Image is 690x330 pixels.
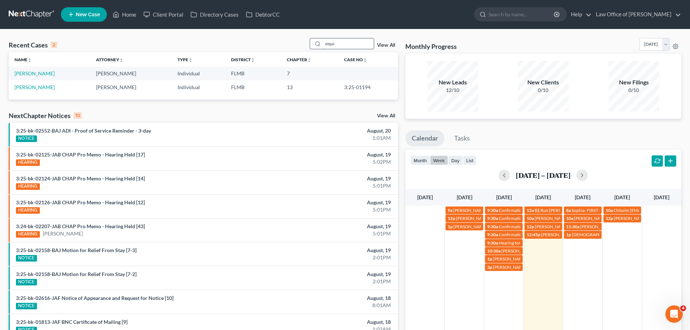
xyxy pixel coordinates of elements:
a: [PERSON_NAME] [43,230,83,237]
td: 7 [281,67,338,80]
span: Hearing for [PERSON_NAME] [499,240,555,246]
a: Chapterunfold_more [287,57,311,62]
div: HEARING [16,207,40,214]
span: 9:30a [487,208,498,213]
span: Confirmation hearing for Oakcies [PERSON_NAME] & [PERSON_NAME] [499,208,635,213]
a: 3:25-bk-02158-BAJ Motion for Relief From Stay [7-3] [16,247,137,253]
a: Home [109,8,140,21]
a: Districtunfold_more [231,57,255,62]
span: [PERSON_NAME] [PHONE_NUMBER] [453,208,526,213]
a: View All [377,113,395,118]
span: Confirmation hearing for [PERSON_NAME] [499,224,581,229]
div: August, 20 [271,127,391,134]
a: View All [377,43,395,48]
span: 9:30a [487,224,498,229]
a: 3:25-bk-01813-JAF BNC Certificate of Mailing [9] [16,319,127,325]
div: 0/10 [518,87,569,94]
span: 12p [448,216,455,221]
td: 3:25-01194 [338,80,398,94]
a: Case Nounfold_more [344,57,367,62]
span: 9:30a [487,240,498,246]
a: Typeunfold_more [177,57,193,62]
span: 12a [527,208,534,213]
span: 10a [527,216,534,221]
a: 3:25-bk-02552-BAJ ADI - Proof of Service Reminder - 3-day [16,128,151,134]
a: 3:25-bk-02125-JAB CHAP Pro Memo - Hearing Held [17] [16,151,145,158]
div: 5:01PM [271,230,391,237]
i: unfold_more [307,58,311,62]
span: [PERSON_NAME] [PHONE_NUMBER] [535,224,608,229]
a: Help [567,8,591,21]
a: 3:24-bk-02207-JAB CHAP Pro Memo - Hearing Held [43] [16,223,145,229]
a: 3:25-bk-02124-JAB CHAP Pro Memo - Hearing Held [14] [16,175,145,181]
h2: [DATE] – [DATE] [516,171,570,179]
i: unfold_more [251,58,255,62]
span: 12p [527,224,534,229]
span: [PERSON_NAME] [PHONE_NUMBER] [541,232,614,237]
button: month [410,155,430,165]
div: 2 [51,42,57,48]
span: [DATE] [496,194,512,200]
iframe: Intercom live chat [665,305,683,323]
span: 1p [448,224,453,229]
div: New Filings [609,78,659,87]
div: August, 19 [271,223,391,230]
span: [PERSON_NAME] [PHONE_NUMBER] [501,248,574,254]
a: DebtorCC [242,8,283,21]
div: 0/10 [609,87,659,94]
a: Tasks [448,130,476,146]
div: August, 19 [271,271,391,278]
span: Sophia- FIRST day of PK3 [572,208,619,213]
span: 9a [448,208,452,213]
div: HEARING [16,231,40,238]
div: 5:01PM [271,206,391,213]
div: NextChapter Notices [9,111,82,120]
i: unfold_more [188,58,193,62]
span: Confirmation hearing for Oakcies [PERSON_NAME] & [PERSON_NAME] [499,216,635,221]
span: [DATE] [417,194,433,200]
td: 13 [281,80,338,94]
span: 8a [566,208,571,213]
td: FLMB [225,67,281,80]
span: 9:30a [487,232,498,237]
a: [PERSON_NAME] [14,70,55,76]
div: 2:01PM [271,278,391,285]
div: 2:01PM [271,254,391,261]
a: Law Office of [PERSON_NAME] [592,8,681,21]
div: August, 19 [271,199,391,206]
span: Confirmation hearing for Wadren [PERSON_NAME] [499,232,597,237]
span: [DATE] [575,194,590,200]
span: 1p [566,232,571,237]
div: Recent Cases [9,41,57,49]
div: NOTICE [16,135,37,142]
div: NOTICE [16,255,37,262]
span: [DATE] [535,194,551,200]
span: 3p [487,264,492,270]
a: Nameunfold_more [14,57,32,62]
td: Individual [172,80,225,94]
span: New Case [76,12,100,17]
span: [PERSON_NAME] [PHONE_NUMBER] [453,224,527,229]
button: week [430,155,448,165]
span: [DATE] [654,194,669,200]
h3: Monthly Progress [405,42,457,51]
button: list [463,155,477,165]
div: August, 18 [271,318,391,326]
span: $$ Run [PERSON_NAME] Payment 462.50 [535,208,615,213]
span: [DATE] [457,194,472,200]
td: FLMB [225,80,281,94]
span: [PERSON_NAME] [PHONE_NUMBER] [580,224,653,229]
input: Search by name... [489,8,555,21]
span: 10a [566,216,573,221]
a: Calendar [405,130,444,146]
div: HEARING [16,183,40,190]
div: HEARING [16,159,40,166]
span: [PERSON_NAME] [574,216,608,221]
span: 10a [606,208,613,213]
div: 12/10 [427,87,478,94]
span: [DATE] [614,194,630,200]
span: 12:45p [527,232,540,237]
div: New Leads [427,78,478,87]
span: [DEMOGRAPHIC_DATA][PERSON_NAME] [572,232,654,237]
td: [PERSON_NAME] [90,80,172,94]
